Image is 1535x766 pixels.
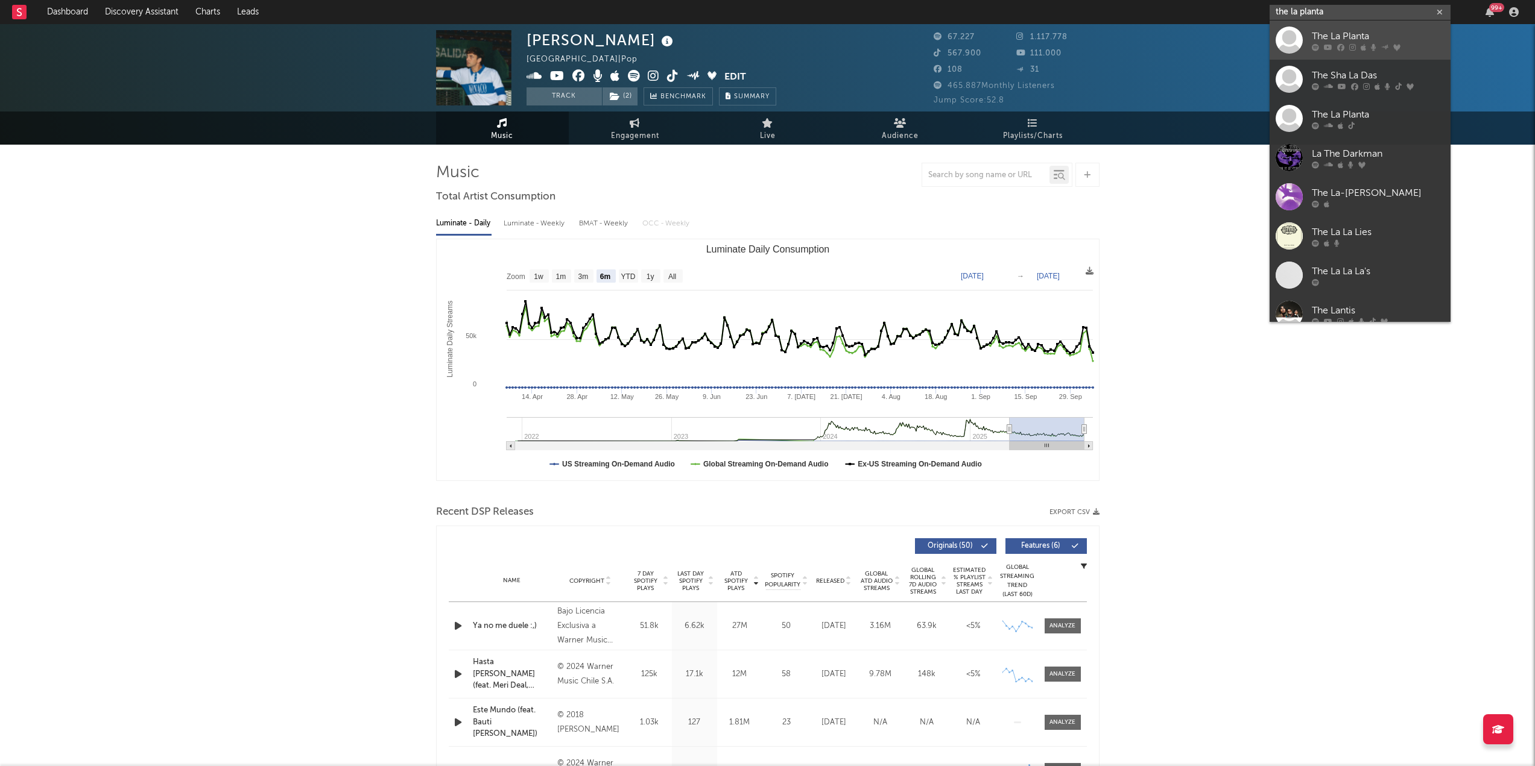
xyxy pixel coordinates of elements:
text: 1y [646,272,654,281]
text: [DATE] [961,272,984,280]
text: 29. Sep [1059,393,1081,400]
text: 15. Sep [1014,393,1037,400]
a: The La La Lies [1270,216,1451,256]
text: Global Streaming On-Demand Audio [703,460,828,468]
text: 18. Aug [925,393,947,400]
button: Track [527,87,602,105]
text: 7. [DATE] [787,393,815,400]
span: Spotify Popularity [765,571,800,589]
text: 26. May [655,393,679,400]
input: Search for artists [1270,5,1451,20]
div: The La-[PERSON_NAME] [1312,186,1445,200]
button: Originals(50) [915,538,996,554]
text: 12. May [610,393,634,400]
div: The Lantis [1312,303,1445,318]
a: The La Planta [1270,99,1451,138]
div: The La La La's [1312,264,1445,278]
span: Engagement [611,129,659,143]
div: Luminate - Daily [436,213,492,234]
text: 1. Sep [971,393,990,400]
div: N/A [953,717,993,729]
div: 17.1k [675,668,714,680]
div: 127 [675,717,714,729]
a: Audience [834,111,967,145]
div: <5% [953,668,993,680]
span: ( 2 ) [602,87,638,105]
button: Summary [719,87,776,105]
text: 1m [555,272,566,281]
text: 28. Apr [566,393,587,400]
span: Global ATD Audio Streams [860,570,893,592]
a: The La La La's [1270,256,1451,295]
div: 1.03k [630,717,669,729]
a: Este Mundo (feat. Bauti [PERSON_NAME]) [473,705,552,740]
span: Estimated % Playlist Streams Last Day [953,567,986,595]
div: 9.78M [860,668,900,680]
text: 1w [534,272,543,281]
div: Bajo Licencia Exclusiva a Warner Music Chile S.A, © 2023 [PERSON_NAME]. [557,604,623,648]
text: 14. Apr [522,393,543,400]
span: Playlists/Charts [1003,129,1063,143]
text: 0 [472,380,476,388]
div: 51.8k [630,620,669,632]
div: The Sha La Das [1312,68,1445,83]
div: 58 [765,668,808,680]
div: <5% [953,620,993,632]
button: 99+ [1486,7,1494,17]
div: BMAT - Weekly [579,213,630,234]
span: Jump Score: 52.8 [934,96,1004,104]
span: 567.900 [934,49,981,57]
div: [PERSON_NAME] [527,30,676,50]
text: YTD [621,272,635,281]
div: 63.9k [907,620,947,632]
a: The Sha La Das [1270,60,1451,99]
span: Summary [734,93,770,100]
span: Copyright [569,577,604,585]
button: Edit [724,70,746,85]
text: [DATE] [1037,272,1060,280]
a: Engagement [569,111,701,145]
text: 23. Jun [745,393,767,400]
span: Live [760,129,776,143]
a: Music [436,111,569,145]
div: 27M [720,620,759,632]
text: All [668,272,676,281]
div: 3.16M [860,620,900,632]
div: The La Planta [1312,29,1445,43]
text: Zoom [507,272,525,281]
span: Global Rolling 7D Audio Streams [907,567,940,595]
text: Luminate Daily Consumption [706,244,829,254]
a: Live [701,111,834,145]
button: (2) [603,87,638,105]
input: Search by song name or URL [922,171,1049,180]
span: ATD Spotify Plays [720,570,752,592]
div: La The Darkman [1312,146,1445,161]
span: 31 [1016,66,1039,74]
span: 67.227 [934,33,975,41]
div: 125k [630,668,669,680]
div: 99 + [1489,3,1504,12]
text: 50k [466,332,476,339]
div: N/A [907,717,947,729]
a: Ya no me duele :,) [473,620,552,632]
text: 3m [578,272,588,281]
div: The La Planta [1312,107,1445,122]
span: Last Day Spotify Plays [675,570,707,592]
text: 6m [600,272,610,281]
text: Ex-US Streaming On-Demand Audio [858,460,982,468]
span: 108 [934,66,963,74]
div: [DATE] [814,717,854,729]
text: 4. Aug [881,393,900,400]
div: © 2018 [PERSON_NAME] [557,708,623,737]
div: Name [473,576,552,585]
a: Hasta [PERSON_NAME] (feat. Meri Deal, [PERSON_NAME]) - Remix [473,656,552,692]
div: 23 [765,717,808,729]
span: 111.000 [1016,49,1062,57]
text: Luminate Daily Streams [446,301,454,377]
text: → [1017,272,1024,280]
div: 1.81M [720,717,759,729]
a: Playlists/Charts [967,111,1100,145]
